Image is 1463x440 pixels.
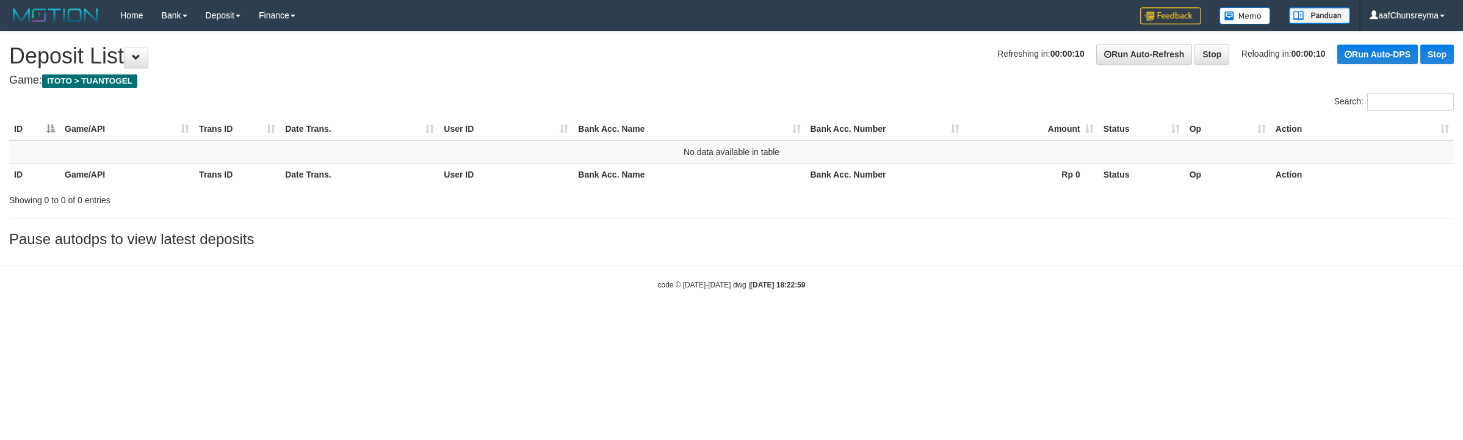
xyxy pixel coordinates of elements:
[1194,44,1229,65] a: Stop
[750,281,805,289] strong: [DATE] 18:22:59
[573,163,805,186] th: Bank Acc. Name
[60,163,194,186] th: Game/API
[1367,93,1454,111] input: Search:
[439,163,573,186] th: User ID
[1334,93,1454,111] label: Search:
[1271,163,1454,186] th: Action
[573,118,805,140] th: Bank Acc. Name: activate to sort column ascending
[1096,44,1192,65] a: Run Auto-Refresh
[9,6,102,24] img: MOTION_logo.png
[658,281,806,289] small: code © [DATE]-[DATE] dwg |
[1099,118,1185,140] th: Status: activate to sort column ascending
[1050,49,1085,59] strong: 00:00:10
[9,140,1454,164] td: No data available in table
[1420,45,1454,64] a: Stop
[806,118,964,140] th: Bank Acc. Number: activate to sort column ascending
[439,118,573,140] th: User ID: activate to sort column ascending
[1337,45,1418,64] a: Run Auto-DPS
[194,118,280,140] th: Trans ID: activate to sort column ascending
[1140,7,1201,24] img: Feedback.jpg
[42,74,137,88] span: ITOTO > TUANTOGEL
[60,118,194,140] th: Game/API: activate to sort column ascending
[1289,7,1350,24] img: panduan.png
[1241,49,1326,59] span: Reloading in:
[9,163,60,186] th: ID
[9,44,1454,68] h1: Deposit List
[1185,163,1271,186] th: Op
[1219,7,1271,24] img: Button%20Memo.svg
[9,118,60,140] th: ID: activate to sort column descending
[280,163,439,186] th: Date Trans.
[9,74,1454,87] h4: Game:
[964,118,1099,140] th: Amount: activate to sort column ascending
[9,231,1454,247] h3: Pause autodps to view latest deposits
[1291,49,1326,59] strong: 00:00:10
[1185,118,1271,140] th: Op: activate to sort column ascending
[806,163,964,186] th: Bank Acc. Number
[1271,118,1454,140] th: Action: activate to sort column ascending
[1099,163,1185,186] th: Status
[9,189,601,206] div: Showing 0 to 0 of 0 entries
[194,163,280,186] th: Trans ID
[997,49,1084,59] span: Refreshing in:
[280,118,439,140] th: Date Trans.: activate to sort column ascending
[964,163,1099,186] th: Rp 0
